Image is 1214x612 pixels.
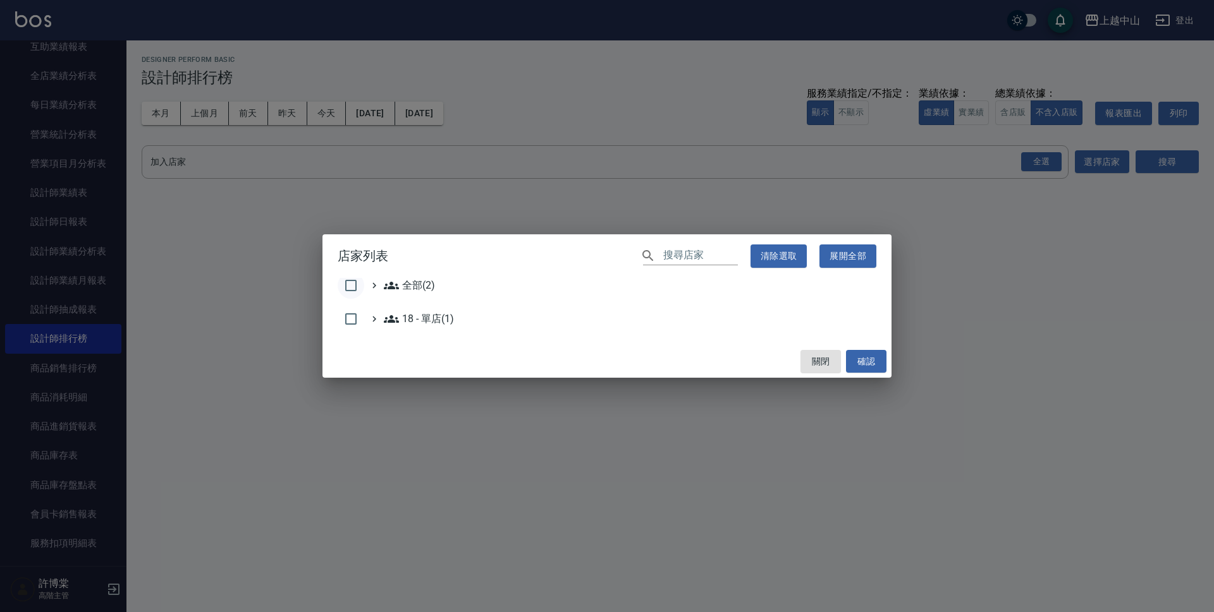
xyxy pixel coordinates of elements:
h2: 店家列表 [322,234,892,278]
button: 展開全部 [819,244,876,268]
button: 關閉 [800,350,841,373]
button: 確認 [846,350,886,373]
input: 搜尋店家 [663,247,738,265]
span: 18 - 單店(1) [384,311,454,327]
span: 全部(2) [384,278,435,293]
button: 清除選取 [751,244,807,268]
